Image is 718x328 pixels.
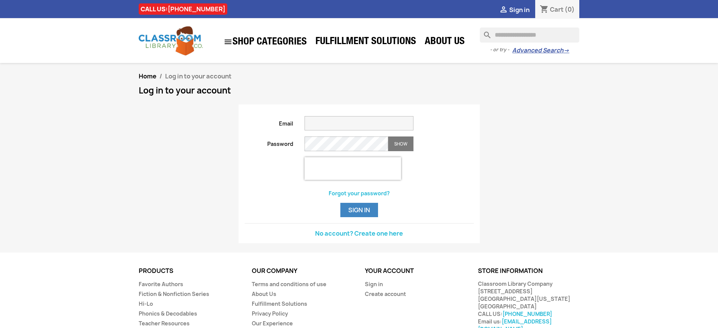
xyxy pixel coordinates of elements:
[550,5,563,14] span: Cart
[499,6,508,15] i: 
[252,320,293,327] a: Our Experience
[499,6,530,14] a:  Sign in
[490,46,512,54] span: - or try -
[139,310,197,317] a: Phonics & Decodables
[421,35,468,50] a: About Us
[220,34,311,50] a: SHOP CATEGORIES
[478,268,580,274] p: Store information
[252,290,276,297] a: About Us
[563,47,569,54] span: →
[509,6,530,14] span: Sign in
[224,37,233,46] i: 
[139,268,240,274] p: Products
[480,28,579,43] input: Search
[340,203,378,217] button: Sign in
[365,280,383,288] a: Sign in
[252,268,354,274] p: Our company
[512,47,569,54] a: Advanced Search→
[565,5,575,14] span: (0)
[239,116,299,127] label: Email
[305,157,401,180] iframe: reCAPTCHA
[252,310,288,317] a: Privacy Policy
[312,35,420,50] a: Fulfillment Solutions
[252,280,326,288] a: Terms and conditions of use
[165,72,231,80] span: Log in to your account
[139,3,227,15] div: CALL US:
[168,5,225,13] a: [PHONE_NUMBER]
[252,300,307,307] a: Fulfillment Solutions
[540,5,549,14] i: shopping_cart
[139,280,183,288] a: Favorite Authors
[315,229,403,238] a: No account? Create one here
[139,26,203,55] img: Classroom Library Company
[139,290,209,297] a: Fiction & Nonfiction Series
[305,136,388,151] input: Password input
[329,190,390,197] a: Forgot your password?
[239,136,299,148] label: Password
[139,320,190,327] a: Teacher Resources
[502,310,552,317] a: [PHONE_NUMBER]
[365,290,406,297] a: Create account
[365,267,414,275] a: Your account
[139,72,156,80] a: Home
[139,86,580,95] h1: Log in to your account
[139,300,153,307] a: Hi-Lo
[388,136,413,151] button: Show
[480,28,489,37] i: search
